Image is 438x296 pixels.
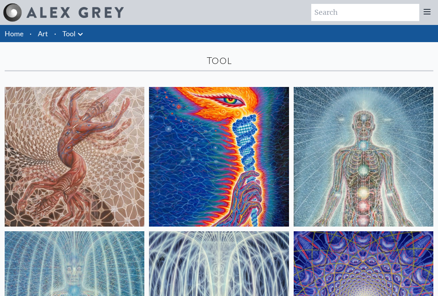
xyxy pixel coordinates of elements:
a: Home [5,29,23,38]
li: · [51,25,59,42]
div: Tool [5,55,433,67]
li: · [27,25,35,42]
a: Tool [62,28,76,39]
input: Search [311,4,419,21]
a: Art [38,28,48,39]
